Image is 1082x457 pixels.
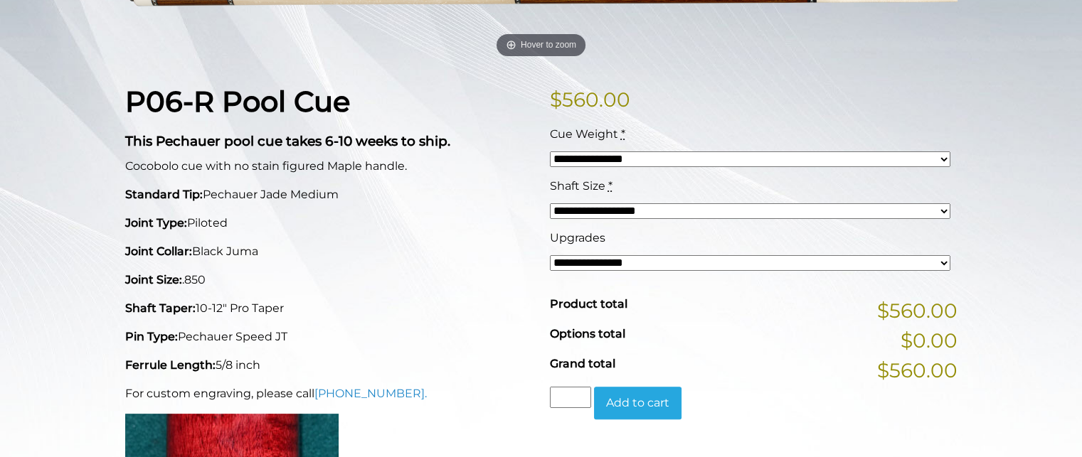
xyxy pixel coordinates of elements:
[125,186,533,203] p: Pechauer Jade Medium
[125,358,216,372] strong: Ferrule Length:
[877,355,958,385] span: $560.00
[125,133,450,149] strong: This Pechauer pool cue takes 6-10 weeks to ship.
[125,188,203,201] strong: Standard Tip:
[125,244,192,258] strong: Joint Collar:
[125,328,533,345] p: Pechauer Speed JT
[125,273,182,286] strong: Joint Size:
[550,179,605,193] span: Shaft Size
[125,215,533,232] p: Piloted
[125,84,350,119] strong: P06-R Pool Cue
[550,87,562,112] span: $
[901,326,958,355] span: $0.00
[314,387,427,400] a: [PHONE_NUMBER].
[125,216,187,230] strong: Joint Type:
[550,297,627,311] span: Product total
[125,243,533,260] p: Black Juma
[594,387,681,419] button: Add to cart
[877,296,958,326] span: $560.00
[550,357,615,370] span: Grand total
[550,127,618,141] span: Cue Weight
[125,271,533,289] p: .850
[550,87,630,112] bdi: 560.00
[125,330,178,343] strong: Pin Type:
[125,385,533,402] p: For custom engraving, please call
[125,300,533,317] p: 10-12" Pro Taper
[621,127,625,141] abbr: required
[608,179,612,193] abbr: required
[125,158,533,175] p: Cocobolo cue with no stain figured Maple handle.
[550,387,591,408] input: Product quantity
[550,231,605,244] span: Upgrades
[125,357,533,374] p: 5/8 inch
[550,327,625,340] span: Options total
[125,301,196,315] strong: Shaft Taper:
